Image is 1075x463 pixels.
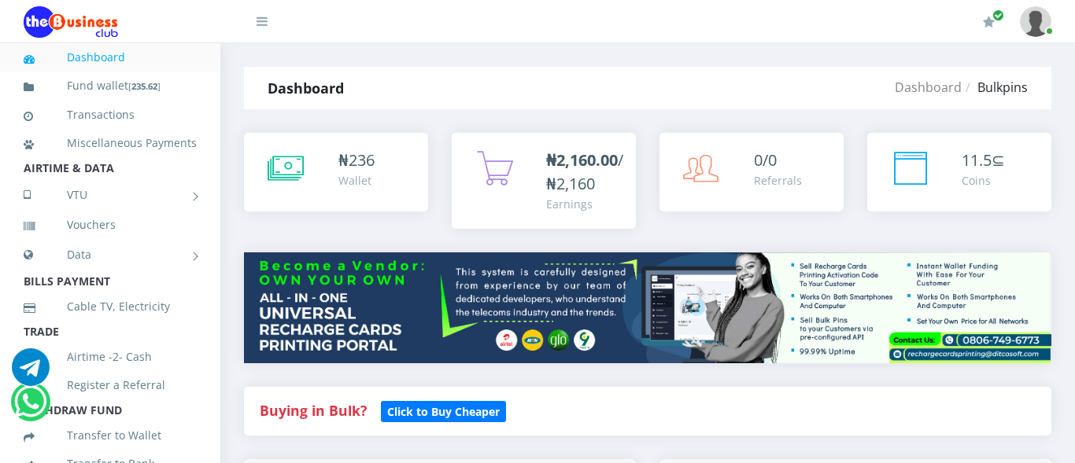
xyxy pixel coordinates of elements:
a: Cable TV, Electricity [24,288,197,325]
img: multitenant_rcp.png [244,252,1051,363]
img: Logo [24,6,118,38]
small: [ ] [128,80,161,92]
a: Transactions [24,97,197,133]
a: Airtime -2- Cash [24,339,197,375]
a: Dashboard [895,79,962,96]
b: Click to Buy Cheaper [387,404,500,419]
b: ₦2,160.00 [546,149,618,171]
a: Click to Buy Cheaper [381,401,506,420]
a: 0/0 Referrals [659,133,844,211]
a: Vouchers [24,207,197,243]
strong: Dashboard [268,79,344,97]
img: User [1020,6,1051,37]
b: 235.62 [131,80,157,92]
span: 11.5 [962,149,992,171]
div: Coins [962,172,1005,189]
i: Renew/Upgrade Subscription [983,16,995,28]
a: Miscellaneous Payments [24,125,197,161]
div: ⊆ [962,149,1005,172]
div: ₦ [338,149,375,172]
span: /₦2,160 [546,149,623,194]
a: Fund wallet[235.62] [24,68,197,105]
a: Chat for support [14,395,46,421]
li: Bulkpins [962,78,1028,97]
a: ₦2,160.00/₦2,160 Earnings [452,133,636,229]
a: Register a Referral [24,367,197,403]
a: ₦236 Wallet [244,133,428,211]
span: Renew/Upgrade Subscription [992,9,1004,21]
a: Chat for support [12,360,50,386]
a: Transfer to Wallet [24,417,197,454]
span: 236 [349,149,375,171]
a: Dashboard [24,39,197,75]
a: Data [24,235,197,274]
div: Referrals [754,172,802,189]
div: Wallet [338,172,375,189]
a: VTU [24,175,197,215]
strong: Buying in Bulk? [260,401,367,420]
div: Earnings [546,196,623,212]
span: 0/0 [754,149,777,171]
